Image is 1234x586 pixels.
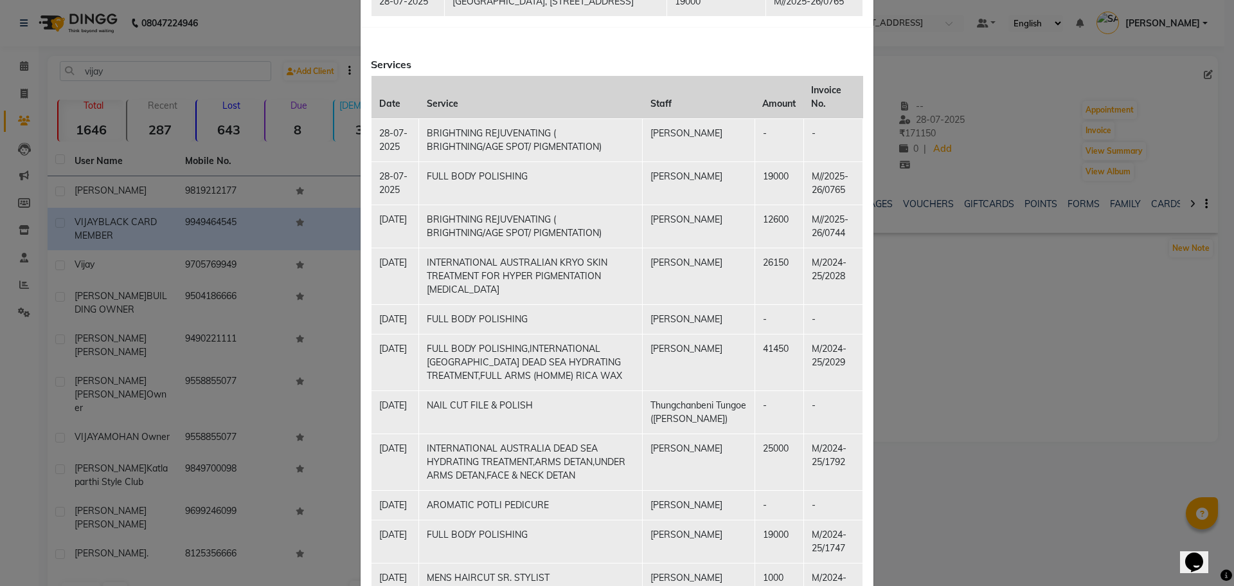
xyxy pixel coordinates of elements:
td: [PERSON_NAME] [643,304,755,334]
td: - [803,490,863,520]
td: 28-07-2025 [371,161,419,205]
td: [PERSON_NAME] [643,248,755,304]
h6: Services [371,59,863,71]
td: NAIL CUT FILE & POLISH [419,390,643,434]
td: - [755,390,803,434]
td: [DATE] [371,434,419,490]
td: - [803,304,863,334]
td: 12600 [755,205,803,248]
td: [PERSON_NAME] [643,434,755,490]
td: [PERSON_NAME] [643,118,755,161]
td: 28-07-2025 [371,118,419,161]
th: Amount [755,76,803,119]
td: - [755,118,803,161]
td: [DATE] [371,304,419,334]
td: - [755,304,803,334]
td: FULL BODY POLISHING [419,520,643,563]
td: FULL BODY POLISHING,INTERNATIONAL [GEOGRAPHIC_DATA] DEAD SEA HYDRATING TREATMENT,FULL ARMS (HOMME... [419,334,643,390]
td: 26150 [755,248,803,304]
td: Thungchanbeni Tungoe ([PERSON_NAME]) [643,390,755,434]
td: [DATE] [371,490,419,520]
td: 19000 [755,161,803,205]
td: [PERSON_NAME] [643,490,755,520]
td: BRIGHTNING REJUVENATING ( BRIGHTNING/AGE SPOT/ PIGMENTATION) [419,205,643,248]
td: INTERNATIONAL AUSTRALIAN KRYO SKIN TREATMENT FOR HYPER PIGMENTATION [MEDICAL_DATA] [419,248,643,304]
td: M//2025-26/0765 [803,161,863,205]
th: Staff [643,76,755,119]
td: - [755,490,803,520]
td: INTERNATIONAL AUSTRALIA DEAD SEA HYDRATING TREATMENT,ARMS DETAN,UNDER ARMS DETAN,FACE & NECK DETAN [419,434,643,490]
td: [DATE] [371,205,419,248]
td: M/2024-25/2029 [803,334,863,390]
td: [PERSON_NAME] [643,205,755,248]
td: [DATE] [371,390,419,434]
td: M//2025-26/0744 [803,205,863,248]
td: M/2024-25/1792 [803,434,863,490]
th: Invoice No. [803,76,863,119]
td: [PERSON_NAME] [643,334,755,390]
th: Date [371,76,419,119]
td: M/2024-25/1747 [803,520,863,563]
td: FULL BODY POLISHING [419,304,643,334]
td: 25000 [755,434,803,490]
th: Service [419,76,643,119]
td: M/2024-25/2028 [803,248,863,304]
td: - [803,118,863,161]
td: [DATE] [371,334,419,390]
td: 41450 [755,334,803,390]
td: BRIGHTNING REJUVENATING ( BRIGHTNING/AGE SPOT/ PIGMENTATION) [419,118,643,161]
td: [PERSON_NAME] [643,520,755,563]
td: [DATE] [371,248,419,304]
td: 19000 [755,520,803,563]
td: FULL BODY POLISHING [419,161,643,205]
td: - [803,390,863,434]
td: AROMATIC POTLI PEDICURE [419,490,643,520]
iframe: chat widget [1180,535,1221,573]
td: [DATE] [371,520,419,563]
td: [PERSON_NAME] [643,161,755,205]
